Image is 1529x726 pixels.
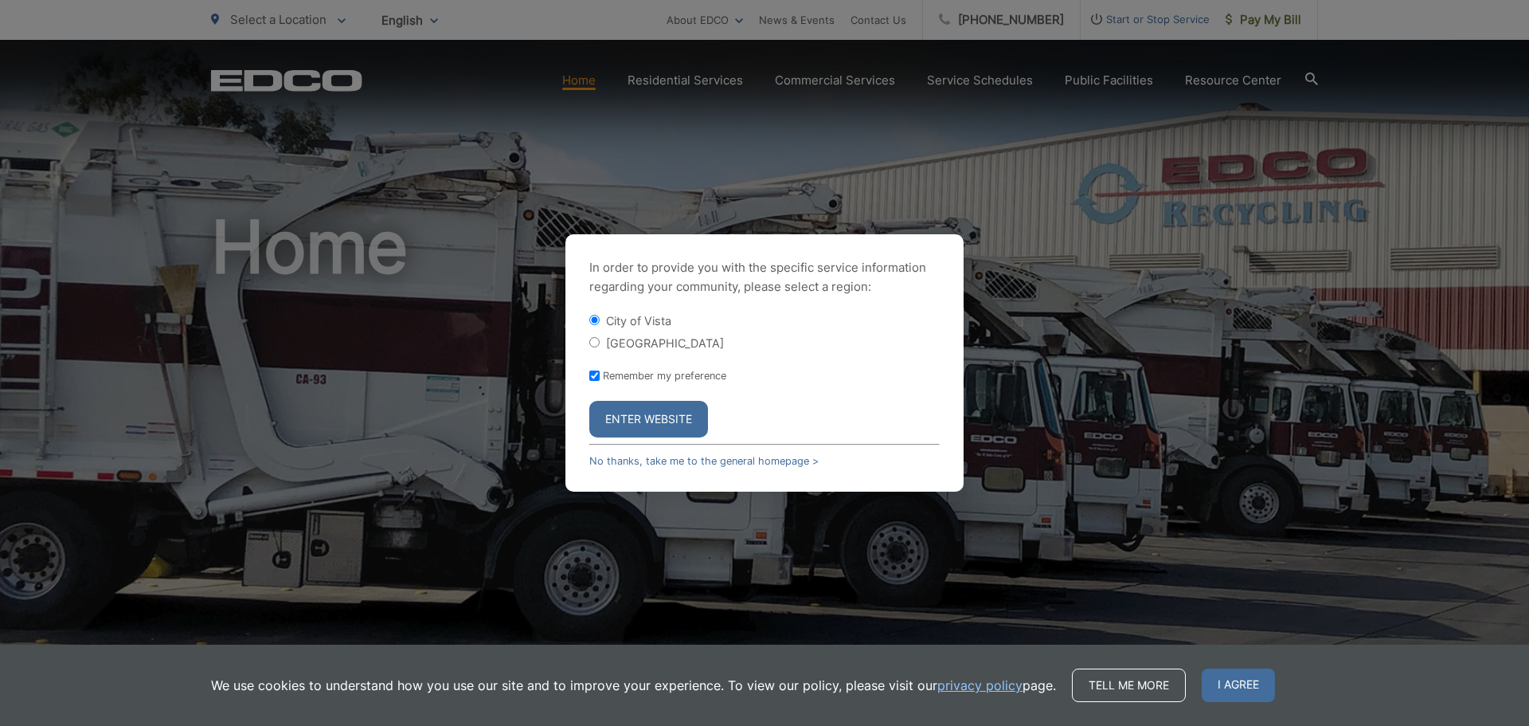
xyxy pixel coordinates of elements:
p: In order to provide you with the specific service information regarding your community, please se... [589,258,940,296]
p: We use cookies to understand how you use our site and to improve your experience. To view our pol... [211,676,1056,695]
a: Tell me more [1072,669,1186,702]
label: City of Vista [606,314,671,328]
span: I agree [1202,669,1275,702]
label: Remember my preference [603,370,726,382]
button: Enter Website [589,401,708,438]
a: No thanks, take me to the general homepage > [589,455,819,467]
label: [GEOGRAPHIC_DATA] [606,336,724,350]
a: privacy policy [937,676,1023,695]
